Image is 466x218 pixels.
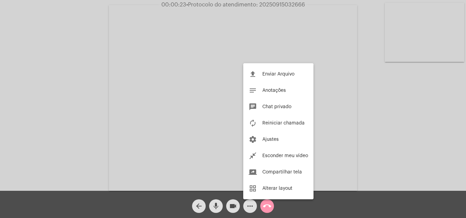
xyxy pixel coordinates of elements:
span: Alterar layout [262,186,292,191]
span: Compartilhar tela [262,170,302,174]
span: Enviar Arquivo [262,72,294,77]
span: Anotações [262,88,286,93]
mat-icon: file_upload [249,70,257,78]
mat-icon: autorenew [249,119,257,127]
mat-icon: close_fullscreen [249,152,257,160]
mat-icon: screen_share [249,168,257,176]
mat-icon: notes [249,86,257,95]
mat-icon: settings [249,135,257,144]
span: Reiniciar chamada [262,121,305,125]
span: Ajustes [262,137,279,142]
mat-icon: chat [249,103,257,111]
span: Chat privado [262,104,291,109]
span: Esconder meu vídeo [262,153,308,158]
mat-icon: grid_view [249,184,257,192]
